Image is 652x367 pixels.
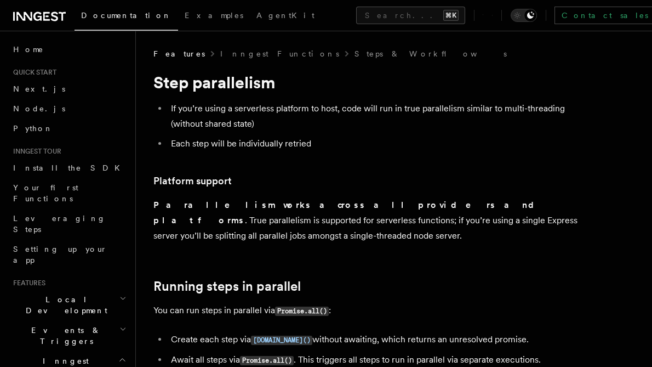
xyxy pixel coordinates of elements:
a: Documentation [75,3,178,31]
code: Promise.all() [240,356,294,365]
button: Local Development [9,290,129,320]
span: Features [9,279,45,287]
a: Node.js [9,99,129,118]
span: Python [13,124,53,133]
span: Leveraging Steps [13,214,106,234]
span: AgentKit [256,11,314,20]
span: Your first Functions [13,183,78,203]
span: Local Development [9,294,119,316]
a: [DOMAIN_NAME]() [251,334,312,345]
li: If you’re using a serverless platform to host, code will run in true parallelism similar to multi... [168,101,592,132]
span: Node.js [13,104,65,113]
button: Search...⌘K [356,7,465,24]
a: Examples [178,3,250,30]
span: Quick start [9,68,56,77]
span: Examples [185,11,243,20]
a: Home [9,39,129,59]
span: Inngest tour [9,147,61,156]
p: . True parallelism is supported for serverless functions; if you’re using a single Express server... [153,197,592,244]
kbd: ⌘K [443,10,459,21]
span: Setting up your app [13,245,107,264]
a: Running steps in parallel [153,279,301,294]
a: Steps & Workflows [354,48,507,59]
span: Install the SDK [13,163,127,172]
p: You can run steps in parallel via : [153,303,592,319]
button: Toggle dark mode [511,9,537,22]
li: Create each step via without awaiting, which returns an unresolved promise. [168,332,592,348]
button: Events & Triggers [9,320,129,351]
span: Next.js [13,84,65,93]
span: Events & Triggers [9,325,119,347]
a: Platform support [153,173,232,189]
a: Install the SDK [9,158,129,178]
a: Your first Functions [9,178,129,208]
a: Inngest Functions [220,48,339,59]
span: Home [13,44,44,55]
li: Each step will be individually retried [168,136,592,151]
span: Documentation [81,11,171,20]
span: Features [153,48,205,59]
a: Python [9,118,129,138]
code: Promise.all() [275,307,329,316]
a: Setting up your app [9,239,129,270]
a: Leveraging Steps [9,208,129,239]
strong: Parallelism works across all providers and platforms [153,200,543,225]
a: AgentKit [250,3,321,30]
a: Next.js [9,79,129,99]
h1: Step parallelism [153,72,592,92]
code: [DOMAIN_NAME]() [251,336,312,345]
